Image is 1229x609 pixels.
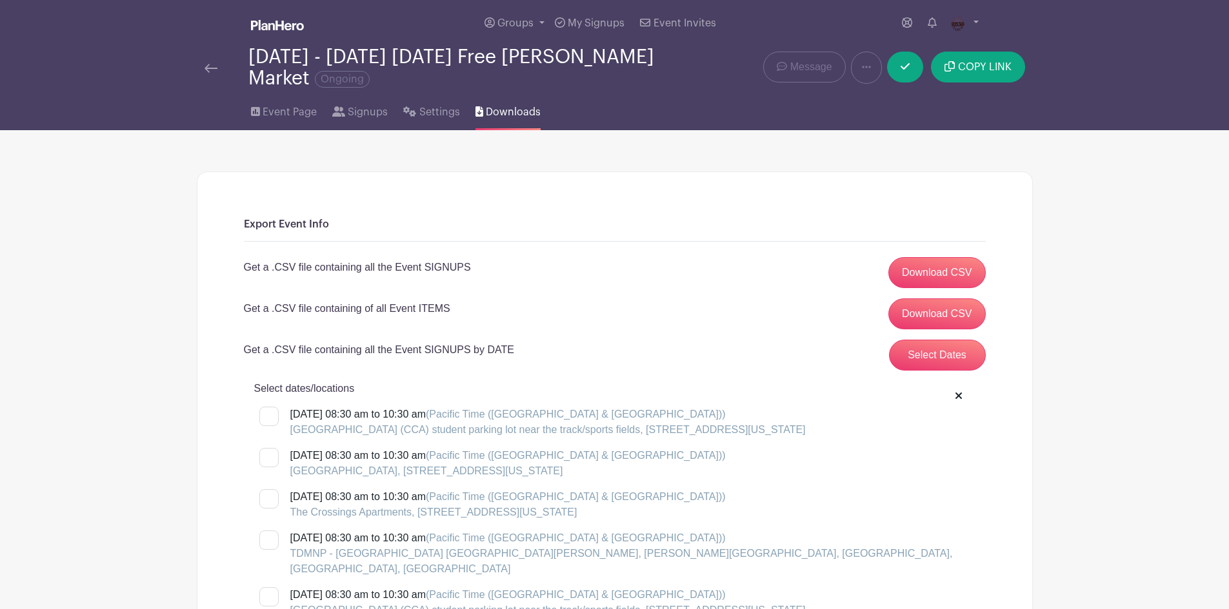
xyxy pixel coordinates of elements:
[654,18,716,28] span: Event Invites
[332,89,388,130] a: Signups
[426,589,726,600] span: (Pacific Time ([GEOGRAPHIC_DATA] & [GEOGRAPHIC_DATA]))
[290,530,986,577] div: [DATE] 08:30 am to 10:30 am
[290,448,726,479] div: [DATE] 08:30 am to 10:30 am
[475,89,541,130] a: Downloads
[403,89,459,130] a: Settings
[426,450,726,461] span: (Pacific Time ([GEOGRAPHIC_DATA] & [GEOGRAPHIC_DATA]))
[486,104,541,120] span: Downloads
[248,46,666,89] div: [DATE] - [DATE] [DATE] Free [PERSON_NAME] Market
[348,104,388,120] span: Signups
[958,62,1012,72] span: COPY LINK
[244,342,514,358] p: Get a .CSV file containing all the Event SIGNUPS by DATE
[290,505,726,520] div: The Crossings Apartments, [STREET_ADDRESS][US_STATE]
[426,491,726,502] span: (Pacific Time ([GEOGRAPHIC_DATA] & [GEOGRAPHIC_DATA]))
[244,218,986,231] h6: Export Event Info
[888,298,986,329] a: Download CSV
[251,20,304,30] img: logo_white-6c42ec7e38ccf1d336a20a19083b03d10ae64f83f12c07503d8b9e83406b4c7d.svg
[497,18,534,28] span: Groups
[263,104,317,120] span: Event Page
[763,52,845,82] a: Message
[290,489,726,520] div: [DATE] 08:30 am to 10:30 am
[426,532,726,543] span: (Pacific Time ([GEOGRAPHIC_DATA] & [GEOGRAPHIC_DATA]))
[315,71,370,88] span: Ongoing
[205,64,217,73] img: back-arrow-29a5d9b10d5bd6ae65dc969a981735edf675c4d7a1fe02e03b50dbd4ba3cdb55.svg
[254,381,975,396] p: Select dates/locations
[931,52,1024,82] button: COPY LINK
[290,463,726,479] div: [GEOGRAPHIC_DATA], [STREET_ADDRESS][US_STATE]
[290,546,986,577] div: TDMNP - [GEOGRAPHIC_DATA] [GEOGRAPHIC_DATA][PERSON_NAME], [PERSON_NAME][GEOGRAPHIC_DATA], [GEOGRA...
[568,18,624,28] span: My Signups
[251,89,317,130] a: Event Page
[244,301,450,316] p: Get a .CSV file containing of all Event ITEMS
[790,59,832,75] span: Message
[889,340,986,371] button: Select Dates
[244,260,471,275] p: Get a .CSV file containing all the Event SIGNUPS
[426,409,726,420] span: (Pacific Time ([GEOGRAPHIC_DATA] & [GEOGRAPHIC_DATA]))
[947,13,968,34] img: Untitled-Artwork%20(4).png
[290,422,806,438] div: [GEOGRAPHIC_DATA] (CCA) student parking lot near the track/sports fields, [STREET_ADDRESS][US_STATE]
[888,257,986,288] a: Download CSV
[419,104,460,120] span: Settings
[290,407,806,438] div: [DATE] 08:30 am to 10:30 am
